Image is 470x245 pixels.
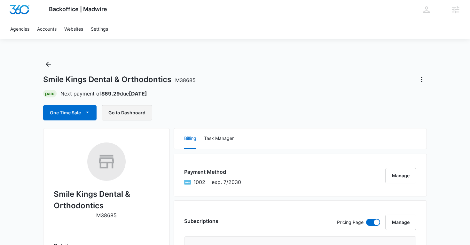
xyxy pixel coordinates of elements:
[184,128,196,149] button: Billing
[43,59,53,69] button: Back
[184,217,218,225] h3: Subscriptions
[175,77,196,83] span: M38685
[49,6,107,12] span: Backoffice | Madwire
[385,215,416,230] button: Manage
[60,90,147,97] p: Next payment of due
[6,19,33,39] a: Agencies
[417,74,427,85] button: Actions
[129,90,147,97] strong: [DATE]
[60,19,87,39] a: Websites
[43,75,196,84] h1: Smile Kings Dental & Orthodontics
[87,19,112,39] a: Settings
[184,168,241,176] h3: Payment Method
[102,105,152,120] button: Go to Dashboard
[193,178,205,186] span: American Express ending with
[212,178,241,186] span: exp. 7/2030
[96,211,117,219] p: M38685
[33,19,60,39] a: Accounts
[385,168,416,183] button: Manage
[54,188,159,211] h2: Smile Kings Dental & Orthodontics
[337,219,364,226] p: Pricing Page
[101,90,120,97] strong: $69.29
[204,128,234,149] button: Task Manager
[43,90,57,97] div: Paid
[43,105,97,120] button: One Time Sale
